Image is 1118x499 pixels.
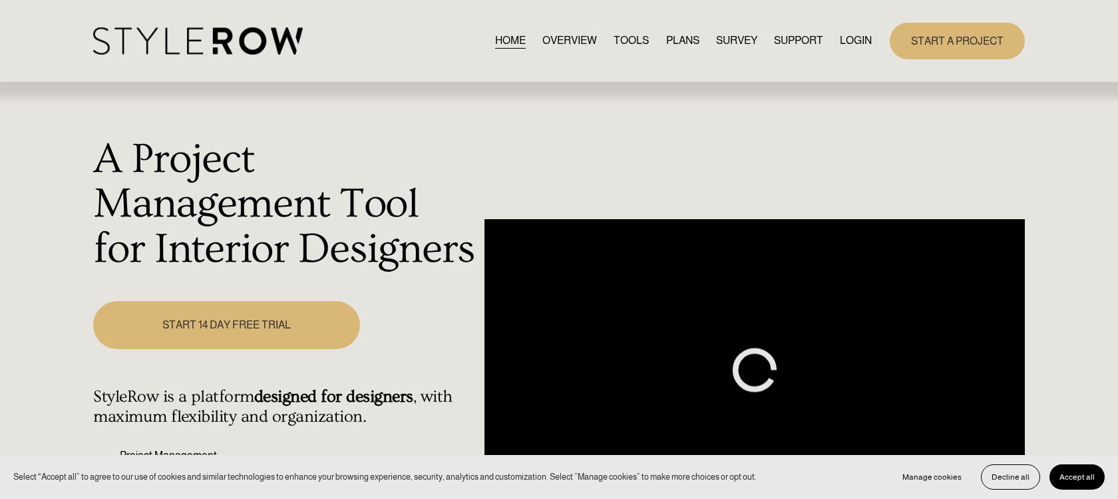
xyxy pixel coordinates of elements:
[981,464,1040,490] button: Decline all
[716,32,757,50] a: SURVEY
[890,23,1025,59] a: START A PROJECT
[902,472,962,482] span: Manage cookies
[992,472,1029,482] span: Decline all
[93,137,477,272] h1: A Project Management Tool for Interior Designers
[614,32,649,50] a: TOOLS
[13,470,757,483] p: Select “Accept all” to agree to our use of cookies and similar technologies to enhance your brows...
[93,301,359,348] a: START 14 DAY FREE TRIAL
[1049,464,1105,490] button: Accept all
[542,32,597,50] a: OVERVIEW
[774,32,823,50] a: folder dropdown
[892,464,972,490] button: Manage cookies
[93,387,477,427] h4: StyleRow is a platform , with maximum flexibility and organization.
[840,32,872,50] a: LOGIN
[774,33,823,49] span: SUPPORT
[93,27,303,55] img: StyleRow
[495,32,526,50] a: HOME
[666,32,699,50] a: PLANS
[254,387,413,406] strong: designed for designers
[120,448,477,464] p: Project Management
[1059,472,1095,482] span: Accept all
